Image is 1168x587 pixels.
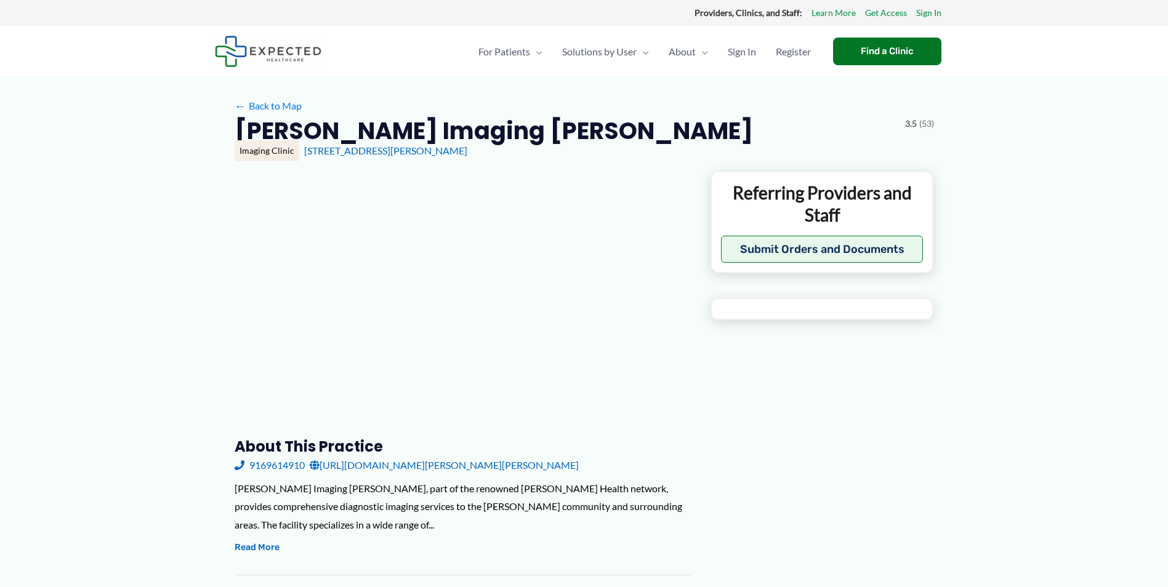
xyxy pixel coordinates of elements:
[766,30,821,73] a: Register
[235,116,753,146] h2: [PERSON_NAME] Imaging [PERSON_NAME]
[812,5,856,21] a: Learn More
[235,456,305,474] a: 9169614910
[637,30,649,73] span: Menu Toggle
[728,30,756,73] span: Sign In
[833,38,941,65] a: Find a Clinic
[865,5,907,21] a: Get Access
[235,100,246,111] span: ←
[669,30,696,73] span: About
[776,30,811,73] span: Register
[469,30,821,73] nav: Primary Site Navigation
[916,5,941,21] a: Sign In
[721,236,924,263] button: Submit Orders and Documents
[478,30,530,73] span: For Patients
[215,36,321,67] img: Expected Healthcare Logo - side, dark font, small
[695,7,802,18] strong: Providers, Clinics, and Staff:
[721,182,924,226] p: Referring Providers and Staff
[659,30,718,73] a: AboutMenu Toggle
[530,30,542,73] span: Menu Toggle
[235,437,691,456] h3: About this practice
[310,456,579,474] a: [URL][DOMAIN_NAME][PERSON_NAME][PERSON_NAME]
[469,30,552,73] a: For PatientsMenu Toggle
[235,540,280,555] button: Read More
[235,140,299,161] div: Imaging Clinic
[562,30,637,73] span: Solutions by User
[905,116,917,132] span: 3.5
[304,145,467,156] a: [STREET_ADDRESS][PERSON_NAME]
[235,479,691,534] div: [PERSON_NAME] Imaging [PERSON_NAME], part of the renowned [PERSON_NAME] Health network, provides ...
[235,97,302,115] a: ←Back to Map
[552,30,659,73] a: Solutions by UserMenu Toggle
[696,30,708,73] span: Menu Toggle
[919,116,934,132] span: (53)
[718,30,766,73] a: Sign In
